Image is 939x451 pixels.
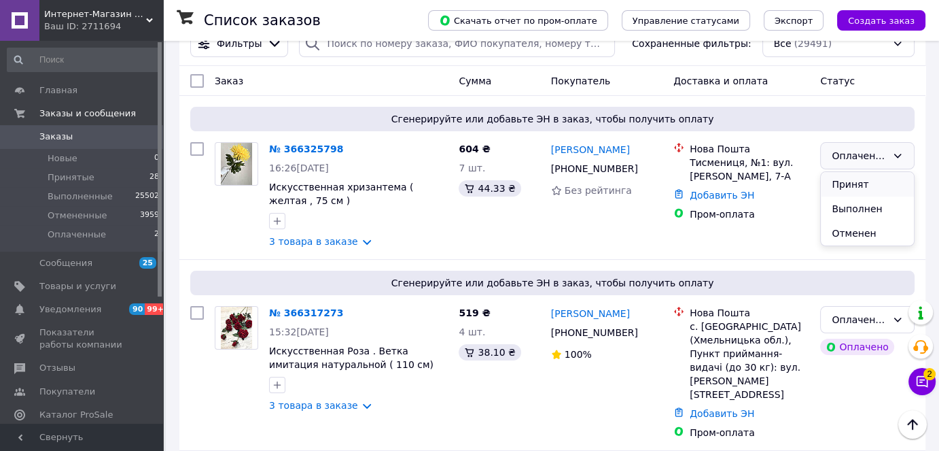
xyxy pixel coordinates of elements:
div: Нова Пошта [690,306,809,320]
span: 519 ₴ [459,307,490,318]
img: Фото товару [221,307,253,349]
span: Отзывы [39,362,75,374]
a: Фото товару [215,142,258,186]
span: Фильтры [217,37,262,50]
span: 90 [129,303,145,315]
span: Без рейтинга [565,185,632,196]
span: 99+ [145,303,167,315]
a: 3 товара в заказе [269,236,358,247]
button: Наверх [898,410,927,439]
h1: Список заказов [204,12,321,29]
span: Покупатели [39,386,95,398]
span: Управление статусами [633,16,739,26]
div: с. [GEOGRAPHIC_DATA] (Хмельницька обл.), Пункт приймання-видачі (до 30 кг): вул. [PERSON_NAME][ST... [690,320,809,401]
span: (29491) [794,38,831,49]
input: Поиск по номеру заказа, ФИО покупателя, номеру телефона, Email, номеру накладной [299,30,615,57]
a: Фото товару [215,306,258,350]
span: Сгенерируйте или добавьте ЭН в заказ, чтобы получить оплату [196,276,909,290]
span: Скачать отчет по пром-оплате [439,14,597,27]
div: Тисмениця, №1: вул. [PERSON_NAME], 7-А [690,156,809,183]
span: 100% [565,349,592,360]
a: Искусственная Роза . Ветка имитация натуральной ( 110 см) [269,346,433,370]
span: Заказ [215,76,243,86]
a: Добавить ЭН [690,190,754,201]
span: Интернет-Магазин искусственных цветов Kvitochky [44,8,146,20]
button: Чат с покупателем2 [908,368,936,395]
a: Добавить ЭН [690,408,754,419]
span: Показатели работы компании [39,327,126,351]
a: 3 товара в заказе [269,400,358,411]
span: Покупатель [551,76,611,86]
span: Доставка и оплата [673,76,768,86]
div: Нова Пошта [690,142,809,156]
div: Пром-оплата [690,426,809,439]
span: 0 [154,152,159,165]
a: Создать заказ [823,14,925,25]
a: [PERSON_NAME] [551,307,630,320]
img: Фото товару [221,143,253,185]
span: 15:32[DATE] [269,327,329,337]
div: Оплачено [820,339,893,355]
a: Искусственная хризантема ( желтая , 75 см ) [269,182,413,206]
span: Сгенерируйте или добавьте ЭН в заказ, чтобы получить оплату [196,112,909,126]
a: [PERSON_NAME] [551,143,630,156]
div: Пром-оплата [690,207,809,221]
div: 44.33 ₴ [459,180,520,197]
div: 38.10 ₴ [459,344,520,361]
div: Ваш ID: 2711694 [44,20,163,33]
div: Оплаченный [832,312,887,327]
div: [PHONE_NUMBER] [548,323,641,342]
button: Создать заказ [837,10,925,31]
span: Экспорт [775,16,813,26]
span: Новые [48,152,77,165]
span: 604 ₴ [459,144,490,154]
span: Создать заказ [848,16,915,26]
span: 3959 [140,210,159,222]
span: 25 [139,257,156,269]
span: Каталог ProSale [39,409,113,421]
span: Заказы [39,131,73,143]
span: 28 [149,171,159,184]
span: Главная [39,84,77,97]
span: Оплаченные [48,229,106,241]
span: Товары и услуги [39,280,116,293]
span: Принятые [48,171,94,184]
span: Выполненные [48,190,113,203]
li: Принят [821,172,914,197]
span: 25502 [135,190,159,203]
span: Сообщения [39,257,92,269]
span: Все [774,37,792,50]
button: Управление статусами [622,10,750,31]
span: 2 [923,368,936,380]
span: Сумма [459,76,491,86]
span: Отмененные [48,210,107,222]
div: Оплаченный [832,148,887,163]
button: Экспорт [764,10,823,31]
div: [PHONE_NUMBER] [548,159,641,178]
span: Статус [820,76,855,86]
a: № 366317273 [269,307,343,318]
span: Уведомления [39,303,101,316]
span: 16:26[DATE] [269,163,329,173]
span: 2 [154,229,159,241]
span: Заказы и сообщения [39,107,136,120]
a: № 366325798 [269,144,343,154]
span: 7 шт. [459,163,485,173]
button: Скачать отчет по пром-оплате [428,10,608,31]
input: Поиск [7,48,160,72]
span: 4 шт. [459,327,485,337]
li: Отменен [821,221,914,246]
li: Выполнен [821,197,914,221]
span: Сохраненные фильтры: [632,37,751,50]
